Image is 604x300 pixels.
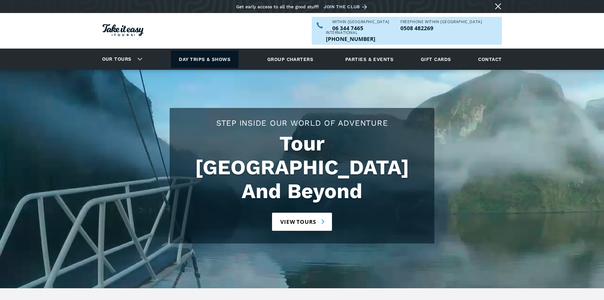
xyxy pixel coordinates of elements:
p: [PHONE_NUMBER] [326,36,375,42]
p: 06 344 7465 [332,25,389,31]
div: Get early access to all the good stuff! [236,4,319,9]
a: Day trips & shows [171,50,238,68]
a: Contact [475,50,505,68]
p: 0508 482269 [400,25,482,31]
a: Call us within NZ on 063447465 [332,25,389,31]
a: Homepage [102,21,144,41]
a: Call us outside of NZ on +6463447465 [326,36,375,42]
h1: Tour [GEOGRAPHIC_DATA] And Beyond [176,132,428,203]
div: Freephone WITHIN [GEOGRAPHIC_DATA] [400,20,482,24]
a: Join the club [324,3,369,11]
h2: Step Inside Our World Of Adventure [176,117,428,129]
a: Our tours [97,52,136,67]
a: Parties & events [342,50,397,68]
img: Take it easy Tours logo [102,24,144,36]
div: WITHIN [GEOGRAPHIC_DATA] [332,20,389,24]
div: International [326,31,375,35]
div: Our tours [94,50,147,68]
a: View tours [272,213,332,231]
a: Close message [493,1,503,11]
a: Call us freephone within NZ on 0508482269 [400,25,482,31]
a: Group charters [259,50,321,68]
a: Gift cards [418,50,454,68]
